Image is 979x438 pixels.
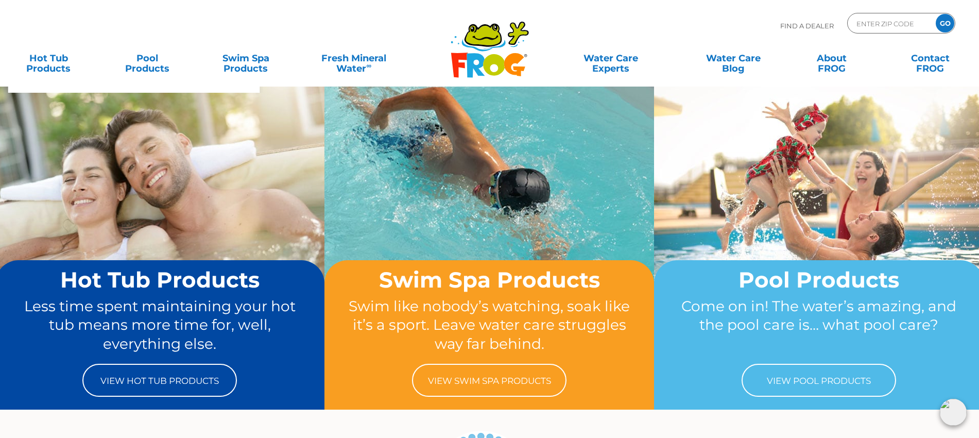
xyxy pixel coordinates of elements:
[306,48,402,69] a: Fresh MineralWater∞
[10,48,87,69] a: Hot TubProducts
[324,86,654,332] img: home-banner-swim-spa-short
[936,14,954,32] input: GO
[15,268,305,292] h2: Hot Tub Products
[780,13,834,39] p: Find A Dealer
[344,297,634,353] p: Swim like nobody’s watching, soak like it’s a sport. Leave water care struggles way far behind.
[695,48,771,69] a: Water CareBlog
[82,364,237,397] a: View Hot Tub Products
[15,297,305,353] p: Less time spent maintaining your hot tub means more time for, well, everything else.
[109,48,185,69] a: PoolProducts
[208,48,284,69] a: Swim SpaProducts
[548,48,673,69] a: Water CareExperts
[344,268,634,292] h2: Swim Spa Products
[794,48,870,69] a: AboutFROG
[674,297,964,353] p: Come on in! The water’s amazing, and the pool care is… what pool care?
[742,364,896,397] a: View Pool Products
[855,16,925,31] input: Zip Code Form
[674,268,964,292] h2: Pool Products
[412,364,566,397] a: View Swim Spa Products
[366,61,371,70] sup: ∞
[940,399,967,426] img: openIcon
[892,48,969,69] a: ContactFROG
